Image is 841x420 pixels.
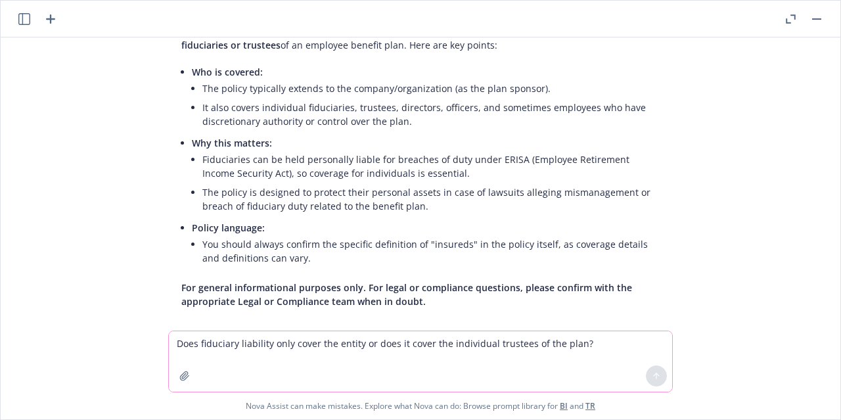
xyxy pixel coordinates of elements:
p: Fiduciary liability insurance generally of an employee benefit plan. Here are key points: [181,24,660,52]
span: Nova Assist can make mistakes. Explore what Nova can do: Browse prompt library for and [6,392,835,419]
span: For general informational purposes only. For legal or compliance questions, please confirm with t... [181,281,632,308]
span: Who is covered: [192,66,263,78]
li: The policy is designed to protect their personal assets in case of lawsuits alleging mismanagemen... [202,183,660,216]
a: BI [560,400,568,411]
li: You should always confirm the specific definition of "insureds" in the policy itself, as coverage... [202,235,660,268]
li: Fiduciaries can be held personally liable for breaches of duty under ERISA (Employee Retirement I... [202,150,660,183]
span: Policy language: [192,222,265,234]
li: The policy typically extends to the company/organization (as the plan sponsor). [202,79,660,98]
a: TR [585,400,595,411]
span: Why this matters: [192,137,272,149]
li: It also covers individual fiduciaries, trustees, directors, officers, and sometimes employees who... [202,98,660,131]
